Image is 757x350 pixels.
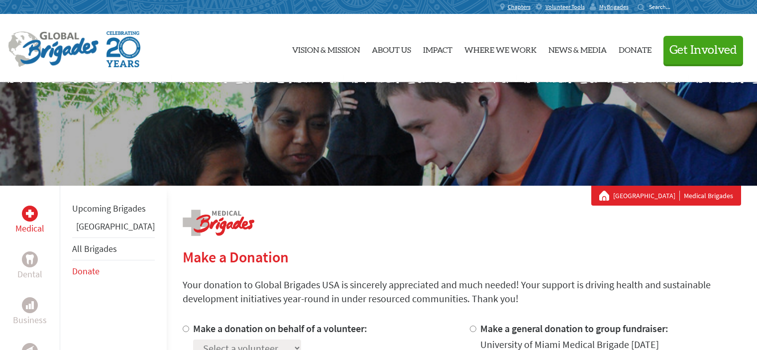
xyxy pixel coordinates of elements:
[22,297,38,313] div: Business
[72,260,155,282] li: Donate
[26,254,34,264] img: Dental
[72,265,100,277] a: Donate
[76,221,155,232] a: [GEOGRAPHIC_DATA]
[22,206,38,222] div: Medical
[8,31,99,67] img: Global Brigades Logo
[72,220,155,237] li: Greece
[183,210,254,236] img: logo-medical.png
[619,22,651,74] a: Donate
[26,301,34,309] img: Business
[372,22,411,74] a: About Us
[649,3,677,10] input: Search...
[183,278,741,306] p: Your donation to Global Brigades USA is sincerely appreciated and much needed! Your support is dr...
[545,3,585,11] span: Volunteer Tools
[13,297,47,327] a: BusinessBusiness
[26,210,34,218] img: Medical
[183,248,741,266] h2: Make a Donation
[15,206,44,235] a: MedicalMedical
[22,251,38,267] div: Dental
[72,237,155,260] li: All Brigades
[669,44,737,56] span: Get Involved
[599,191,733,201] div: Medical Brigades
[15,222,44,235] p: Medical
[464,22,537,74] a: Where We Work
[72,198,155,220] li: Upcoming Brigades
[599,3,629,11] span: MyBrigades
[548,22,607,74] a: News & Media
[508,3,531,11] span: Chapters
[292,22,360,74] a: Vision & Mission
[423,22,452,74] a: Impact
[13,313,47,327] p: Business
[480,322,668,335] label: Make a general donation to group fundraiser:
[613,191,680,201] a: [GEOGRAPHIC_DATA]
[663,36,743,64] button: Get Involved
[17,267,42,281] p: Dental
[193,322,367,335] label: Make a donation on behalf of a volunteer:
[107,31,140,67] img: Global Brigades Celebrating 20 Years
[72,203,146,214] a: Upcoming Brigades
[72,243,117,254] a: All Brigades
[17,251,42,281] a: DentalDental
